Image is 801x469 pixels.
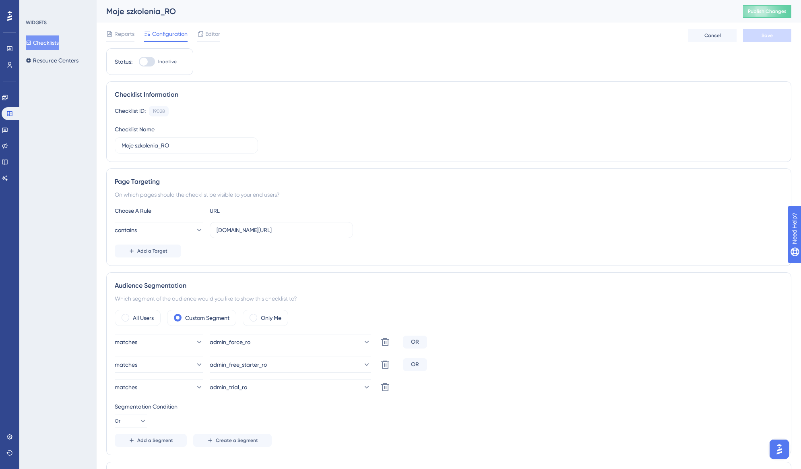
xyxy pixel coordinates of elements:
button: matches [115,334,203,350]
button: Add a Segment [115,434,187,447]
button: Checklists [26,35,59,50]
span: admin_force_ro [210,337,250,347]
span: Need Help? [19,2,50,12]
button: contains [115,222,203,238]
div: WIDGETS [26,19,47,26]
div: Checklist ID: [115,106,146,116]
span: Publish Changes [748,8,787,15]
div: On which pages should the checklist be visible to your end users? [115,190,783,199]
span: Inactive [158,58,177,65]
div: Checklist Information [115,90,783,100]
div: Status: [115,57,132,66]
input: yourwebsite.com/path [217,226,346,234]
div: OR [403,336,427,349]
span: matches [115,382,137,392]
span: admin_free_starter_ro [210,360,267,369]
button: Add a Target [115,245,181,257]
span: Cancel [704,32,721,39]
div: Checklist Name [115,125,155,134]
div: 19028 [153,108,165,114]
button: Resource Centers [26,53,78,68]
div: Audience Segmentation [115,281,783,291]
div: Page Targeting [115,177,783,187]
span: contains [115,225,137,235]
button: Create a Segment [193,434,272,447]
span: matches [115,360,137,369]
div: Moje szkolenia_RO [106,6,723,17]
div: Segmentation Condition [115,402,783,411]
button: admin_trial_ro [210,379,371,395]
span: Editor [205,29,220,39]
iframe: UserGuiding AI Assistant Launcher [767,437,791,461]
span: Save [762,32,773,39]
button: Publish Changes [743,5,791,18]
span: Or [115,418,120,424]
span: Configuration [152,29,188,39]
button: admin_force_ro [210,334,371,350]
button: matches [115,379,203,395]
span: Add a Target [137,248,167,254]
label: Custom Segment [185,313,229,323]
div: URL [210,206,298,216]
button: Save [743,29,791,42]
div: Which segment of the audience would you like to show this checklist to? [115,294,783,303]
label: All Users [133,313,154,323]
button: Cancel [688,29,737,42]
input: Type your Checklist name [122,141,251,150]
span: Add a Segment [137,437,173,444]
button: matches [115,357,203,373]
div: OR [403,358,427,371]
span: Reports [114,29,134,39]
span: Create a Segment [216,437,258,444]
div: Choose A Rule [115,206,203,216]
label: Only Me [261,313,281,323]
span: admin_trial_ro [210,382,247,392]
button: admin_free_starter_ro [210,357,371,373]
span: matches [115,337,137,347]
button: Or [115,415,147,427]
